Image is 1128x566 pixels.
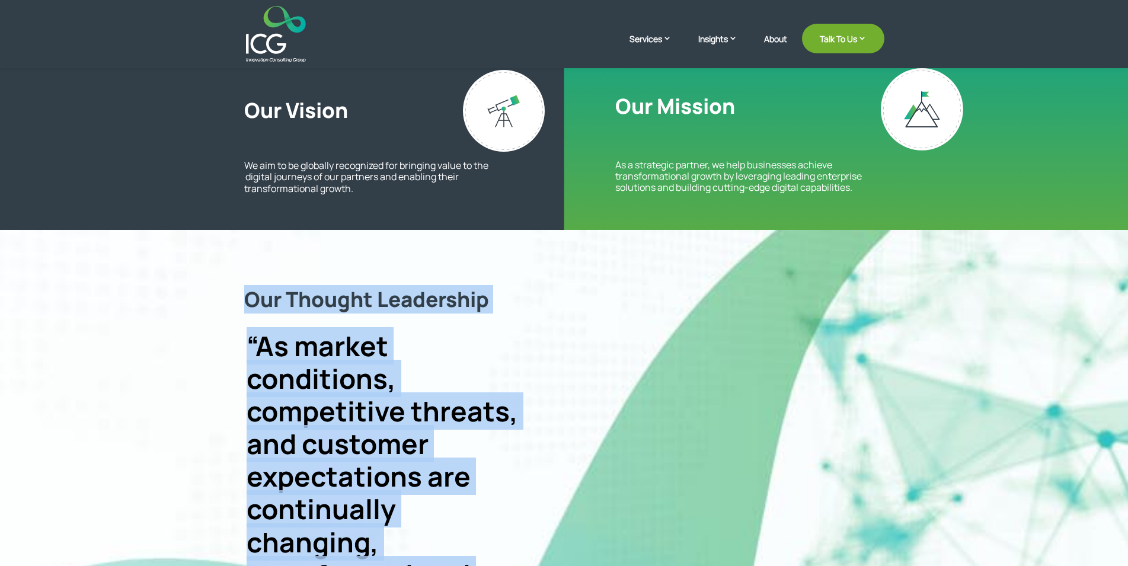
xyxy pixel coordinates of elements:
h2: Our Thought Leadership [244,287,884,318]
img: our mission - ICG [881,68,963,151]
a: Services [629,33,683,62]
h2: Our Mission [615,94,735,124]
img: ICG [246,6,306,62]
a: Talk To Us [802,24,884,53]
p: We aim to be globally recognized for bringing value to the digital journeys of our partners and e... [244,160,505,194]
h2: Our Vision [244,98,547,129]
p: As a strategic partner, we help businesses achieve transformational growth by leveraging leading ... [615,159,884,194]
iframe: Chat Widget [1069,509,1128,566]
a: Insights [698,33,749,62]
a: About [764,34,787,62]
img: Our vision - ICG [463,70,545,152]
